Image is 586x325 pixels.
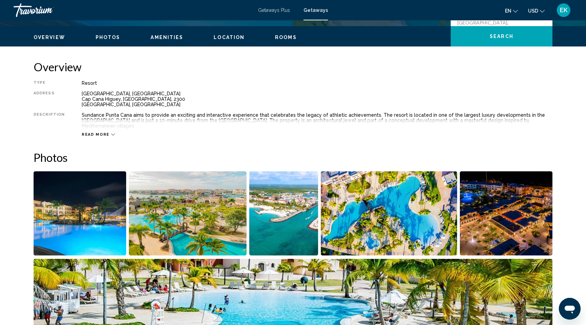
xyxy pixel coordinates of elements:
[34,35,65,40] span: Overview
[214,34,245,40] button: Location
[505,6,518,16] button: Change language
[451,26,552,46] button: Search
[34,112,65,129] div: Description
[321,171,457,256] button: Open full-screen image slider
[82,80,552,86] div: Resort
[214,35,245,40] span: Location
[82,112,552,129] div: Sundance Punta Cana aims to provide an exciting and interactive experience that celebrates the le...
[490,34,513,39] span: Search
[258,7,290,13] a: Getaways Plus
[96,34,120,40] button: Photos
[304,7,328,13] a: Getaways
[505,8,511,14] span: en
[460,171,552,256] button: Open full-screen image slider
[34,91,65,107] div: Address
[528,8,538,14] span: USD
[34,80,65,86] div: Type
[555,3,572,17] button: User Menu
[275,35,297,40] span: Rooms
[34,171,126,256] button: Open full-screen image slider
[34,34,65,40] button: Overview
[275,34,297,40] button: Rooms
[34,151,552,164] h2: Photos
[560,7,567,14] span: EK
[249,171,318,256] button: Open full-screen image slider
[96,35,120,40] span: Photos
[34,60,552,74] h2: Overview
[82,91,552,107] div: [GEOGRAPHIC_DATA], [GEOGRAPHIC_DATA] Cap Cana Higuey, [GEOGRAPHIC_DATA], 2300 [GEOGRAPHIC_DATA], ...
[151,34,183,40] button: Amenities
[129,171,247,256] button: Open full-screen image slider
[82,132,115,137] button: Read more
[14,3,251,17] a: Travorium
[151,35,183,40] span: Amenities
[82,132,110,137] span: Read more
[559,298,581,320] iframe: Button to launch messaging window
[528,6,545,16] button: Change currency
